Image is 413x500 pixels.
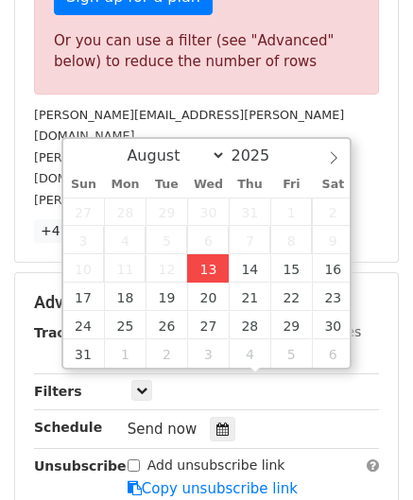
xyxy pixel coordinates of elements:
span: August 3, 2025 [63,226,105,254]
span: September 4, 2025 [229,339,270,368]
span: July 27, 2025 [63,198,105,226]
div: Or you can use a filter (see "Advanced" below) to reduce the number of rows [54,30,359,73]
span: September 2, 2025 [146,339,187,368]
span: Fri [270,179,312,191]
span: August 14, 2025 [229,254,270,283]
iframe: Chat Widget [318,409,413,500]
small: [PERSON_NAME][EMAIL_ADDRESS][PERSON_NAME][DOMAIN_NAME] [34,150,344,186]
span: August 31, 2025 [63,339,105,368]
span: Mon [104,179,146,191]
span: September 6, 2025 [312,339,353,368]
span: August 11, 2025 [104,254,146,283]
span: August 30, 2025 [312,311,353,339]
span: August 5, 2025 [146,226,187,254]
span: August 2, 2025 [312,198,353,226]
input: Year [226,147,294,164]
span: August 15, 2025 [270,254,312,283]
span: August 23, 2025 [312,283,353,311]
span: August 1, 2025 [270,198,312,226]
small: [PERSON_NAME][EMAIL_ADDRESS][PERSON_NAME][DOMAIN_NAME] [34,108,344,144]
span: September 3, 2025 [187,339,229,368]
span: August 20, 2025 [187,283,229,311]
span: August 19, 2025 [146,283,187,311]
span: August 13, 2025 [187,254,229,283]
span: August 24, 2025 [63,311,105,339]
span: July 29, 2025 [146,198,187,226]
span: August 8, 2025 [270,226,312,254]
a: +47 more [34,219,113,243]
strong: Unsubscribe [34,458,127,474]
a: Copy unsubscribe link [128,480,298,497]
span: Thu [229,179,270,191]
span: July 30, 2025 [187,198,229,226]
label: Add unsubscribe link [147,456,285,475]
span: July 28, 2025 [104,198,146,226]
span: August 29, 2025 [270,311,312,339]
span: Wed [187,179,229,191]
span: August 4, 2025 [104,226,146,254]
span: Sat [312,179,353,191]
span: September 1, 2025 [104,339,146,368]
strong: Schedule [34,420,102,435]
span: August 10, 2025 [63,254,105,283]
span: August 27, 2025 [187,311,229,339]
span: August 6, 2025 [187,226,229,254]
span: August 7, 2025 [229,226,270,254]
span: September 5, 2025 [270,339,312,368]
span: August 16, 2025 [312,254,353,283]
span: August 28, 2025 [229,311,270,339]
span: July 31, 2025 [229,198,270,226]
small: [PERSON_NAME][EMAIL_ADDRESS][DOMAIN_NAME] [34,193,345,207]
span: Tue [146,179,187,191]
strong: Filters [34,384,82,399]
span: August 12, 2025 [146,254,187,283]
span: August 22, 2025 [270,283,312,311]
span: Send now [128,421,198,438]
span: August 17, 2025 [63,283,105,311]
span: August 18, 2025 [104,283,146,311]
span: August 9, 2025 [312,226,353,254]
span: August 25, 2025 [104,311,146,339]
h5: Advanced [34,292,379,313]
span: Sun [63,179,105,191]
strong: Tracking [34,325,97,340]
span: August 26, 2025 [146,311,187,339]
span: August 21, 2025 [229,283,270,311]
